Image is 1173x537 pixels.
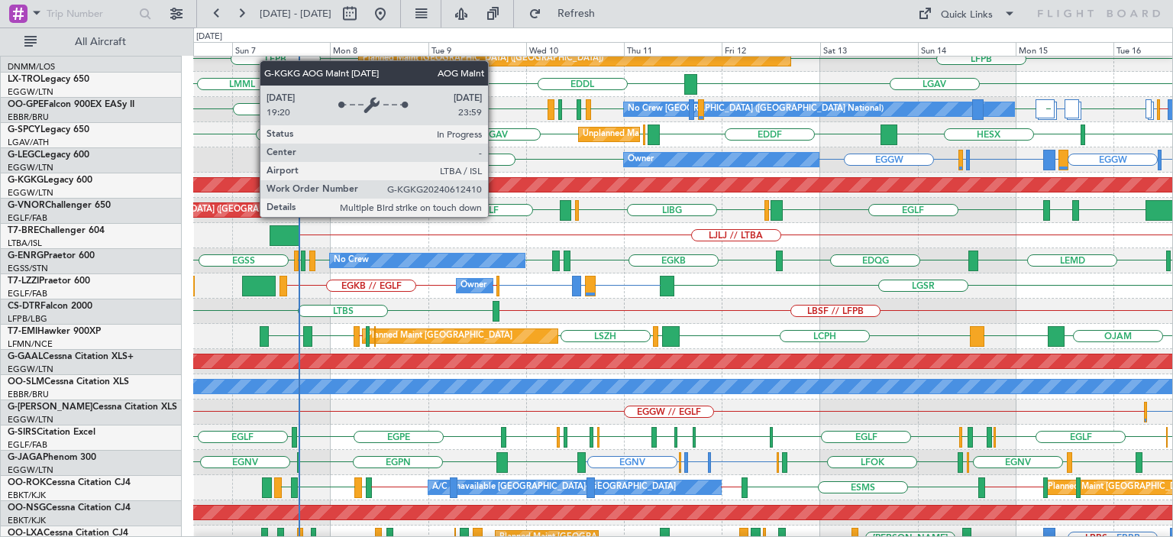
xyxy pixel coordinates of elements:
[8,263,48,274] a: EGSS/STN
[8,201,111,210] a: G-VNORChallenger 650
[334,249,369,272] div: No Crew
[8,352,134,361] a: G-GAALCessna Citation XLS+
[232,42,330,56] div: Sun 7
[8,125,40,134] span: G-SPCY
[8,251,95,260] a: G-ENRGPraetor 600
[8,490,46,501] a: EBKT/KJK
[8,515,46,526] a: EBKT/KJK
[8,503,131,513] a: OO-NSGCessna Citation CJ4
[8,187,53,199] a: EGGW/LTN
[722,42,819,56] div: Fri 12
[8,364,53,375] a: EGGW/LTN
[8,428,95,437] a: G-SIRSCitation Excel
[260,7,331,21] span: [DATE] - [DATE]
[8,176,92,185] a: G-KGKGLegacy 600
[941,8,993,23] div: Quick Links
[628,148,654,171] div: Owner
[8,201,45,210] span: G-VNOR
[820,42,918,56] div: Sat 13
[544,8,609,19] span: Refresh
[8,238,42,249] a: LTBA/ISL
[8,100,44,109] span: OO-GPE
[1016,42,1113,56] div: Mon 15
[8,112,49,123] a: EBBR/BRU
[367,325,512,348] div: Planned Maint [GEOGRAPHIC_DATA]
[8,251,44,260] span: G-ENRG
[330,42,428,56] div: Mon 8
[8,453,96,462] a: G-JAGAPhenom 300
[8,226,105,235] a: T7-BREChallenger 604
[8,403,92,412] span: G-[PERSON_NAME]
[8,338,53,350] a: LFMN/NCE
[428,42,526,56] div: Tue 9
[8,150,89,160] a: G-LEGCLegacy 600
[8,478,131,487] a: OO-ROKCessna Citation CJ4
[8,453,43,462] span: G-JAGA
[8,414,53,425] a: EGGW/LTN
[196,31,222,44] div: [DATE]
[8,125,89,134] a: G-SPCYLegacy 650
[8,403,177,412] a: G-[PERSON_NAME]Cessna Citation XLS
[8,439,47,451] a: EGLF/FAB
[8,75,89,84] a: LX-TROLegacy 650
[8,327,37,336] span: T7-EMI
[8,277,90,286] a: T7-LZZIPraetor 600
[918,42,1016,56] div: Sun 14
[526,42,624,56] div: Wed 10
[8,327,101,336] a: T7-EMIHawker 900XP
[367,98,643,121] div: Planned Maint [GEOGRAPHIC_DATA] ([GEOGRAPHIC_DATA] National)
[8,428,37,437] span: G-SIRS
[473,73,573,95] div: Planned Maint Dusseldorf
[583,123,830,146] div: Unplanned Maint [GEOGRAPHIC_DATA] ([PERSON_NAME] Intl)
[432,476,676,499] div: A/C Unavailable [GEOGRAPHIC_DATA]-[GEOGRAPHIC_DATA]
[8,150,40,160] span: G-LEGC
[8,137,49,148] a: LGAV/ATH
[8,61,55,73] a: DNMM/LOS
[8,377,44,387] span: OO-SLM
[8,313,47,325] a: LFPB/LBG
[8,212,47,224] a: EGLF/FAB
[8,176,44,185] span: G-KGKG
[363,47,603,70] div: Planned Maint [GEOGRAPHIC_DATA] ([GEOGRAPHIC_DATA])
[8,377,129,387] a: OO-SLMCessna Citation XLS
[47,2,134,25] input: Trip Number
[8,277,39,286] span: T7-LZZI
[8,288,47,299] a: EGLF/FAB
[17,30,166,54] button: All Aircraft
[8,389,49,400] a: EBBR/BRU
[460,274,486,297] div: Owner
[8,352,43,361] span: G-GAAL
[8,226,39,235] span: T7-BRE
[522,2,613,26] button: Refresh
[624,42,722,56] div: Thu 11
[8,503,46,513] span: OO-NSG
[8,478,46,487] span: OO-ROK
[628,98,884,121] div: No Crew [GEOGRAPHIC_DATA] ([GEOGRAPHIC_DATA] National)
[8,302,92,311] a: CS-DTRFalcon 2000
[8,75,40,84] span: LX-TRO
[40,37,161,47] span: All Aircraft
[910,2,1023,26] button: Quick Links
[8,162,53,173] a: EGGW/LTN
[8,86,53,98] a: EGGW/LTN
[8,464,53,476] a: EGGW/LTN
[8,100,134,109] a: OO-GPEFalcon 900EX EASy II
[8,302,40,311] span: CS-DTR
